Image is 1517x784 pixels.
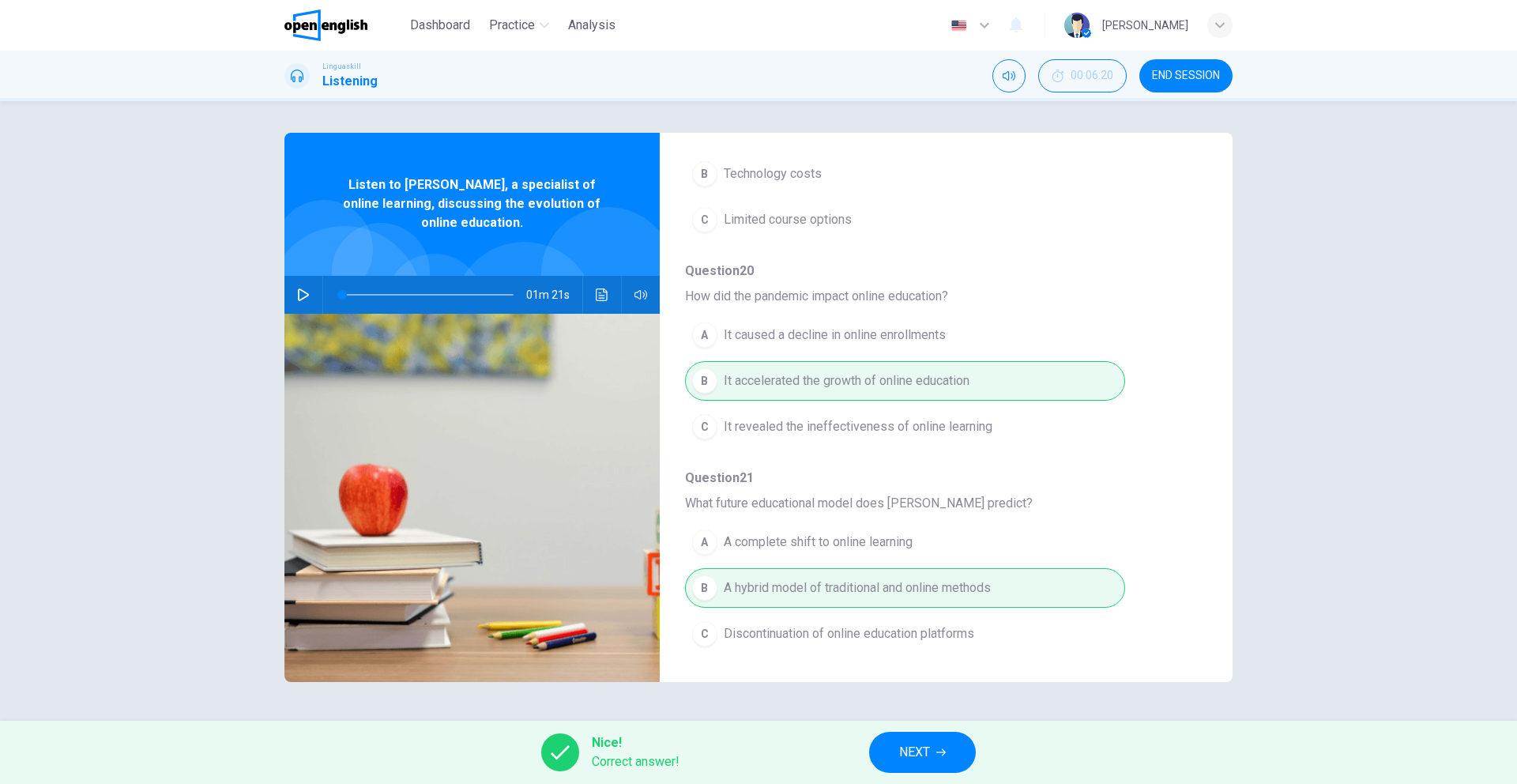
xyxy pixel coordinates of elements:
[899,741,930,763] span: NEXT
[685,494,1182,513] span: What future educational model does [PERSON_NAME] predict?
[589,276,615,314] button: Click to see the audio transcription
[685,287,1182,306] span: How did the pandemic impact online education?
[410,16,470,35] span: Dashboard
[1071,70,1113,82] span: 00:06:20
[568,16,615,35] span: Analysis
[992,59,1026,92] div: Mute
[489,16,535,35] span: Practice
[284,9,367,41] img: OpenEnglish logo
[483,11,555,40] button: Practice
[322,61,361,72] span: Linguaskill
[1152,70,1220,82] span: END SESSION
[322,72,378,91] h1: Listening
[592,752,679,771] span: Correct answer!
[1038,59,1127,92] button: 00:06:20
[1038,59,1127,92] div: Hide
[1139,59,1233,92] button: END SESSION
[562,11,622,40] button: Analysis
[949,20,969,32] img: en
[592,733,679,752] span: Nice!
[284,9,404,41] a: OpenEnglish logo
[1064,13,1090,38] img: Profile picture
[404,11,476,40] button: Dashboard
[336,175,608,232] span: Listen to [PERSON_NAME], a specialist of online learning, discussing the evolution of online educ...
[685,262,1182,281] span: Question 20
[869,732,976,773] button: NEXT
[685,469,1182,488] span: Question 21
[1102,16,1188,35] div: [PERSON_NAME]
[284,314,660,682] img: Listen to Emma Johnson, a specialist of online learning, discussing the evolution of online educa...
[526,276,582,314] span: 01m 21s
